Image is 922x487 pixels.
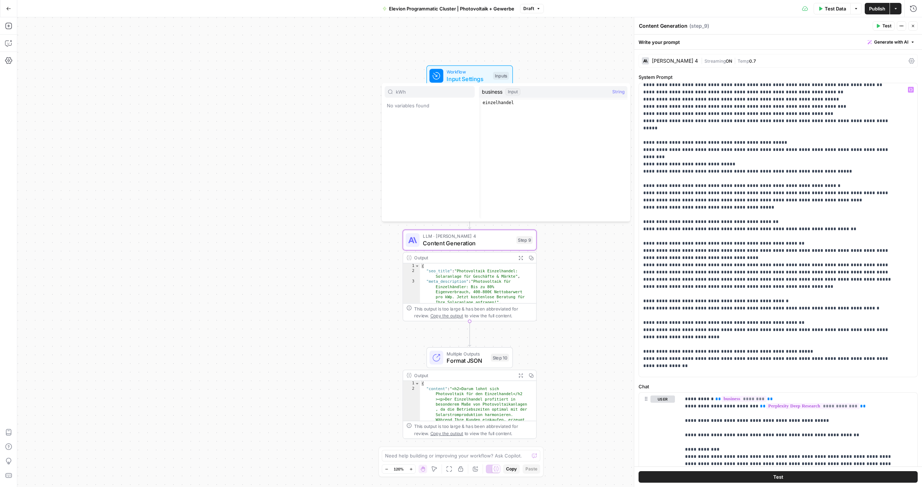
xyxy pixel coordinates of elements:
[423,233,513,240] span: LLM · [PERSON_NAME] 4
[639,73,918,81] label: System Prompt
[639,383,918,390] label: Chat
[447,350,487,357] span: Multiple Outputs
[493,72,509,80] div: Inputs
[773,473,783,481] span: Test
[415,263,420,268] span: Toggle code folding, rows 1 through 7
[523,5,534,12] span: Draft
[447,68,489,75] span: Workflow
[689,22,709,30] span: ( step_9 )
[414,305,533,319] div: This output is too large & has been abbreviated for review. to view the full content.
[732,57,738,64] span: |
[385,100,475,111] p: No variables found
[726,58,732,64] span: ON
[414,372,513,379] div: Output
[865,3,890,14] button: Publish
[423,239,513,247] span: Content Generation
[749,58,756,64] span: 0.7
[403,66,537,86] div: WorkflowInput SettingsInputs
[447,356,487,365] span: Format JSON
[378,3,519,14] button: Elevion Programmatic Cluster | Photovoltaik + Gewerbe
[415,381,420,386] span: Toggle code folding, rows 1 through 3
[869,5,885,12] span: Publish
[468,204,471,229] g: Edge from step_2 to step_9
[523,464,540,474] button: Paste
[873,21,895,31] button: Test
[639,471,918,483] button: Test
[396,88,471,95] input: Search
[525,466,537,472] span: Paste
[520,4,544,13] button: Draft
[491,354,509,362] div: Step 10
[403,230,537,321] div: LLM · [PERSON_NAME] 4Content GenerationStep 9Output{ "seo_title":"Photovoltaik Einzelhandel: Sola...
[414,254,513,261] div: Output
[652,58,698,63] div: [PERSON_NAME] 4
[394,466,404,472] span: 120%
[447,75,489,83] span: Input Settings
[403,269,420,279] div: 2
[403,381,420,386] div: 1
[825,5,846,12] span: Test Data
[482,88,502,95] span: business
[516,236,533,244] div: Step 9
[639,22,688,30] textarea: Content Generation
[430,431,463,436] span: Copy the output
[865,37,918,47] button: Generate with AI
[506,466,517,472] span: Copy
[389,5,514,12] span: Elevion Programmatic Cluster | Photovoltaik + Gewerbe
[503,464,520,474] button: Copy
[650,396,675,403] button: user
[704,58,726,64] span: Streaming
[634,35,922,49] div: Write your prompt
[612,88,625,95] span: String
[874,39,908,45] span: Generate with AI
[403,263,420,268] div: 1
[430,313,463,318] span: Copy the output
[403,347,537,439] div: Multiple OutputsFormat JSONStep 10Output{ "content":"<h2>Darum lohnt sich Photovoltaik für den Ei...
[814,3,850,14] button: Test Data
[882,23,891,29] span: Test
[414,423,533,437] div: This output is too large & has been abbreviated for review. to view the full content.
[468,321,471,347] g: Edge from step_9 to step_10
[701,57,704,64] span: |
[505,88,520,95] div: Input
[403,279,420,305] div: 3
[738,58,749,64] span: Temp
